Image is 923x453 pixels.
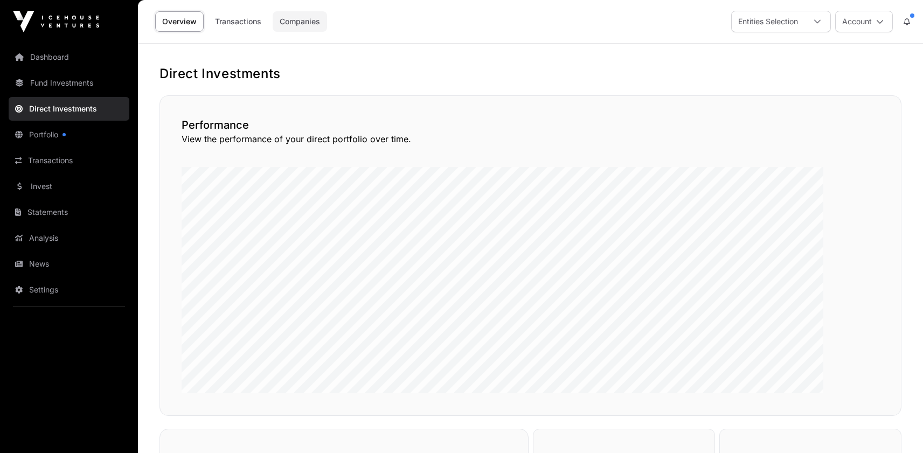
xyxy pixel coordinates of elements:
[732,11,804,32] div: Entities Selection
[869,401,923,453] iframe: Chat Widget
[9,175,129,198] a: Invest
[9,226,129,250] a: Analysis
[159,65,901,82] h1: Direct Investments
[9,200,129,224] a: Statements
[835,11,893,32] button: Account
[273,11,327,32] a: Companies
[182,133,879,145] p: View the performance of your direct portfolio over time.
[9,123,129,147] a: Portfolio
[155,11,204,32] a: Overview
[9,252,129,276] a: News
[13,11,99,32] img: Icehouse Ventures Logo
[182,117,879,133] h2: Performance
[208,11,268,32] a: Transactions
[9,149,129,172] a: Transactions
[9,45,129,69] a: Dashboard
[9,71,129,95] a: Fund Investments
[9,278,129,302] a: Settings
[9,97,129,121] a: Direct Investments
